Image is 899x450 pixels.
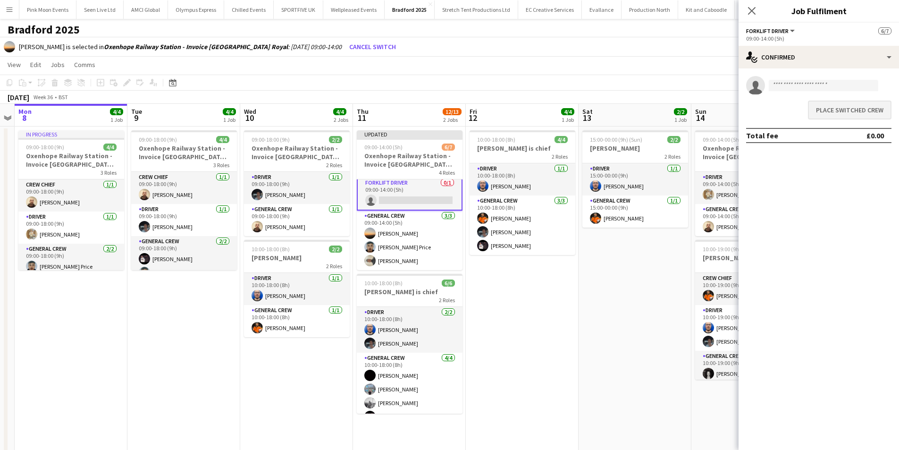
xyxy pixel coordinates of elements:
[18,179,124,212] app-card-role: Crew Chief1/109:00-18:00 (9h)[PERSON_NAME]
[470,144,575,153] h3: [PERSON_NAME] is chief
[244,130,350,236] app-job-card: 09:00-18:00 (9h)2/2Oxenhope Railway Station - Invoice [GEOGRAPHIC_DATA] Royal2 RolesDriver1/109:0...
[168,0,224,19] button: Olympus Express
[674,116,687,123] div: 1 Job
[555,136,568,143] span: 4/4
[518,0,582,19] button: EC Creative Services
[31,93,55,101] span: Week 36
[104,42,288,51] b: Oxenhope Railway Station - Invoice [GEOGRAPHIC_DATA] Royal
[4,59,25,71] a: View
[18,152,124,169] h3: Oxenhope Railway Station - Invoice [GEOGRAPHIC_DATA] Royal
[435,0,518,19] button: Stretch Tent Productions Ltd
[326,161,342,169] span: 2 Roles
[582,130,688,228] app-job-card: 15:00-00:00 (9h) (Sun)2/2[PERSON_NAME]2 RolesDriver1/115:00-00:00 (9h)[PERSON_NAME]General Crew1/...
[694,112,706,123] span: 14
[355,112,369,123] span: 11
[581,112,593,123] span: 13
[131,236,237,282] app-card-role: General Crew2/209:00-18:00 (9h)[PERSON_NAME][PERSON_NAME] Price
[443,108,462,115] span: 12/13
[808,101,891,119] button: Place switched crew
[695,130,801,236] app-job-card: 09:00-14:00 (5h)2/2Oxenhope Railway Station - Invoice [GEOGRAPHIC_DATA] Royal2 RolesDriver1/109:0...
[667,136,681,143] span: 2/2
[622,0,678,19] button: Production North
[695,107,706,116] span: Sun
[224,0,274,19] button: Chilled Events
[695,172,801,204] app-card-role: Driver1/109:00-14:00 (5h)[PERSON_NAME]
[746,131,778,140] div: Total fee
[443,116,461,123] div: 2 Jobs
[470,163,575,195] app-card-role: Driver1/110:00-18:00 (8h)[PERSON_NAME]
[139,136,177,143] span: 09:00-18:00 (9h)
[47,59,68,71] a: Jobs
[746,27,789,34] span: Forklift Driver
[582,107,593,116] span: Sat
[357,353,462,426] app-card-role: General Crew4/410:00-18:00 (8h)[PERSON_NAME][PERSON_NAME][PERSON_NAME][PERSON_NAME]
[18,107,32,116] span: Mon
[582,163,688,195] app-card-role: Driver1/115:00-00:00 (9h)[PERSON_NAME]
[739,46,899,68] div: Confirmed
[18,130,124,270] div: In progress09:00-18:00 (9h)4/4Oxenhope Railway Station - Invoice [GEOGRAPHIC_DATA] Royal3 RolesCr...
[19,42,342,51] div: [PERSON_NAME] is selected in
[59,93,68,101] div: BST
[590,136,642,143] span: 15:00-00:00 (9h) (Sun)
[562,116,574,123] div: 1 Job
[746,27,796,34] button: Forklift Driver
[131,107,142,116] span: Tue
[329,136,342,143] span: 2/2
[746,35,891,42] div: 09:00-14:00 (5h)
[470,130,575,255] app-job-card: 10:00-18:00 (8h)4/4[PERSON_NAME] is chief2 RolesDriver1/110:00-18:00 (8h)[PERSON_NAME]General Cre...
[357,107,369,116] span: Thu
[477,136,515,143] span: 10:00-18:00 (8h)
[18,244,124,289] app-card-role: General Crew2/209:00-18:00 (9h)[PERSON_NAME] Price
[385,0,435,19] button: Bradford 2025
[439,297,455,304] span: 2 Roles
[323,0,385,19] button: Wellpleased Events
[223,116,235,123] div: 1 Job
[252,136,290,143] span: 09:00-18:00 (9h)
[101,169,117,176] span: 3 Roles
[19,0,76,19] button: Pink Moon Events
[216,136,229,143] span: 4/4
[357,152,462,169] h3: Oxenhope Railway Station - Invoice [GEOGRAPHIC_DATA] Royal
[274,0,323,19] button: SPORTFIVE UK
[357,288,462,296] h3: [PERSON_NAME] is chief
[110,108,123,115] span: 4/4
[364,144,403,151] span: 09:00-14:00 (5h)
[8,60,21,69] span: View
[735,0,781,19] button: Event People
[124,0,168,19] button: AMCI Global
[76,0,124,19] button: Seen Live Ltd
[103,144,117,151] span: 4/4
[252,246,290,253] span: 10:00-18:00 (8h)
[26,59,45,71] a: Edit
[244,273,350,305] app-card-role: Driver1/110:00-18:00 (8h)[PERSON_NAME]
[442,280,455,287] span: 6/6
[695,240,801,380] div: 10:00-19:00 (9h)10/10[PERSON_NAME] is chief3 RolesCrew Chief1/110:00-19:00 (9h)[PERSON_NAME]Drive...
[552,153,568,160] span: 2 Roles
[244,254,350,262] h3: [PERSON_NAME]
[131,144,237,161] h3: Oxenhope Railway Station - Invoice [GEOGRAPHIC_DATA] Royal
[244,107,256,116] span: Wed
[357,130,462,270] app-job-card: Updated09:00-14:00 (5h)6/7Oxenhope Railway Station - Invoice [GEOGRAPHIC_DATA] Royal4 RolesDriver...
[131,172,237,204] app-card-role: Crew Chief1/109:00-18:00 (9h)[PERSON_NAME]
[244,305,350,337] app-card-role: General Crew1/110:00-18:00 (8h)[PERSON_NAME]
[131,130,237,270] app-job-card: 09:00-18:00 (9h)4/4Oxenhope Railway Station - Invoice [GEOGRAPHIC_DATA] Royal3 RolesCrew Chief1/1...
[244,240,350,337] app-job-card: 10:00-18:00 (8h)2/2[PERSON_NAME]2 RolesDriver1/110:00-18:00 (8h)[PERSON_NAME]General Crew1/110:00...
[678,0,735,19] button: Kit and Caboodle
[582,144,688,153] h3: [PERSON_NAME]
[8,23,80,37] h1: Bradford 2025
[442,144,455,151] span: 6/7
[30,60,41,69] span: Edit
[244,204,350,236] app-card-role: General Crew1/109:00-18:00 (9h)[PERSON_NAME]
[357,307,462,353] app-card-role: Driver2/210:00-18:00 (8h)[PERSON_NAME][PERSON_NAME]
[345,39,400,54] button: Cancel switch
[695,204,801,236] app-card-role: General Crew1/109:00-14:00 (5h)[PERSON_NAME]
[213,161,229,169] span: 3 Roles
[561,108,574,115] span: 4/4
[357,130,462,138] div: Updated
